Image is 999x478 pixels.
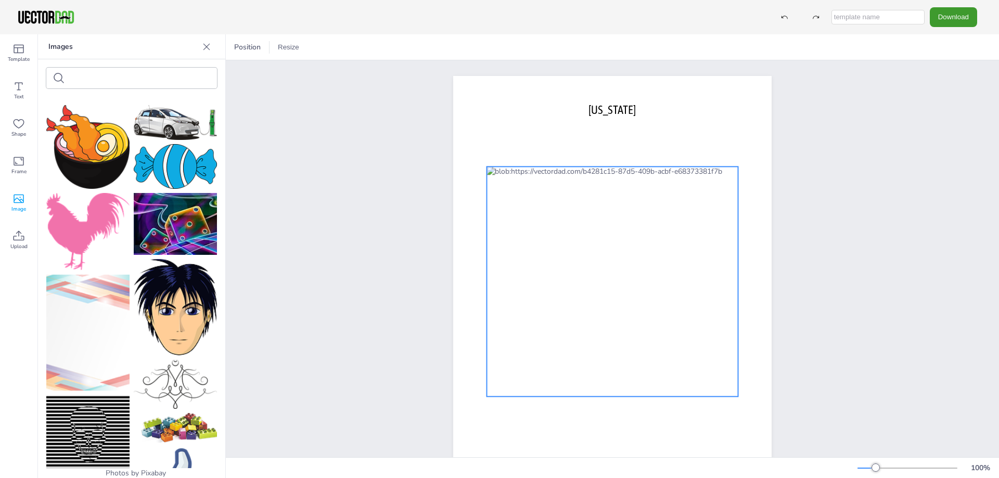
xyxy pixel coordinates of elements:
[134,193,217,255] img: given-67935_150.jpg
[46,105,130,189] img: noodle-3899206_150.png
[134,105,217,140] img: car-3321668_150.png
[232,42,263,52] span: Position
[831,10,925,24] input: template name
[968,463,993,473] div: 100 %
[46,395,130,476] img: skull-2759911_150.png
[48,34,198,59] p: Images
[134,144,217,188] img: candy-6887678_150.png
[930,7,977,27] button: Download
[11,130,26,138] span: Shape
[17,9,75,25] img: VectorDad-1.png
[46,275,130,390] img: background-1829559_150.png
[134,359,217,409] img: arabesque-2031419_150.png
[134,259,217,355] img: boy-38262_150.png
[46,193,130,270] img: cock-1893885_150.png
[274,39,303,56] button: Resize
[8,55,30,63] span: Template
[14,93,24,101] span: Text
[38,468,225,478] div: Photos by
[11,167,27,176] span: Frame
[473,102,752,118] p: [US_STATE]
[141,468,166,478] a: Pixabay
[10,242,28,251] span: Upload
[134,413,217,445] img: lego-3388163_150.png
[11,205,26,213] span: Image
